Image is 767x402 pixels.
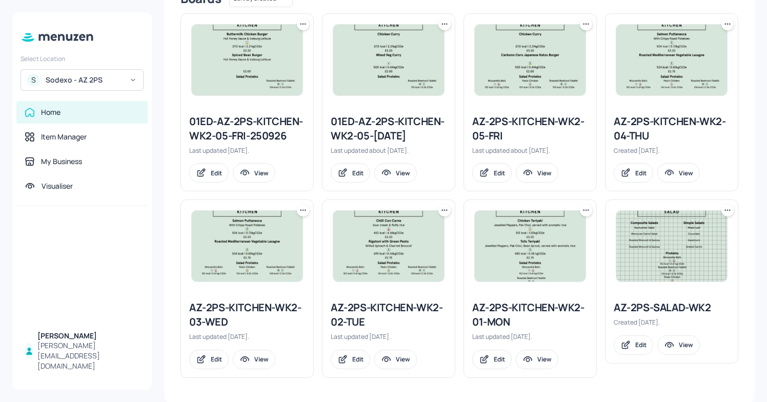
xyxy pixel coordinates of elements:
div: View [679,169,693,177]
div: Last updated [DATE]. [472,332,588,341]
div: Home [41,107,60,117]
div: Created [DATE]. [614,318,730,327]
div: Edit [352,169,364,177]
div: Edit [352,355,364,364]
div: AZ-2PS-KITCHEN-WK2-04-THU [614,114,730,143]
div: 01ED-AZ-2PS-KITCHEN-WK2-05-[DATE] [331,114,447,143]
img: 2025-10-06-1759766091335nql584gthv.jpeg [475,211,586,282]
div: View [254,355,269,364]
div: [PERSON_NAME][EMAIL_ADDRESS][DOMAIN_NAME] [37,340,139,371]
img: 2025-08-29-1756463113246zp3k25km2yc.jpeg [333,25,444,95]
div: S [27,74,39,86]
img: 2025-07-29-1753784591081fzb95ubv4th.jpeg [192,211,302,282]
div: Select Location [21,54,144,63]
div: View [679,340,693,349]
div: Visualiser [42,181,73,191]
img: 2025-07-29-1753784591081fzb95ubv4th.jpeg [616,25,727,95]
div: Last updated about [DATE]. [331,146,447,155]
div: Last updated about [DATE]. [472,146,588,155]
div: [PERSON_NAME] [37,331,139,341]
div: Edit [211,355,222,364]
div: AZ-2PS-KITCHEN-WK2-02-TUE [331,300,447,329]
div: AZ-2PS-KITCHEN-WK2-05-FRI [472,114,588,143]
img: 2025-07-29-17537842804699xx2f2x5gys.jpeg [333,211,444,282]
img: 2025-09-26-1758883073675mrgo47fq8jd.jpeg [192,25,302,95]
div: View [254,169,269,177]
div: Created [DATE]. [614,146,730,155]
div: View [396,169,410,177]
div: View [537,355,552,364]
div: Last updated [DATE]. [189,146,305,155]
div: View [537,169,552,177]
img: 2025-08-29-1756462817693atgyjljkbk.jpeg [475,25,586,95]
div: Last updated [DATE]. [189,332,305,341]
div: Edit [494,355,505,364]
div: AZ-2PS-KITCHEN-WK2-01-MON [472,300,588,329]
div: 01ED-AZ-2PS-KITCHEN-WK2-05-FRI-250926 [189,114,305,143]
img: 2025-07-22-1753185911133wfdamqij1g.jpeg [616,211,727,282]
div: Item Manager [41,132,87,142]
div: My Business [41,156,82,167]
div: AZ-2PS-KITCHEN-WK2-03-WED [189,300,305,329]
div: AZ-2PS-SALAD-WK2 [614,300,730,315]
div: View [396,355,410,364]
div: Edit [635,340,647,349]
div: Last updated [DATE]. [331,332,447,341]
div: Edit [494,169,505,177]
div: Edit [635,169,647,177]
div: Edit [211,169,222,177]
div: Sodexo - AZ 2PS [46,75,123,85]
